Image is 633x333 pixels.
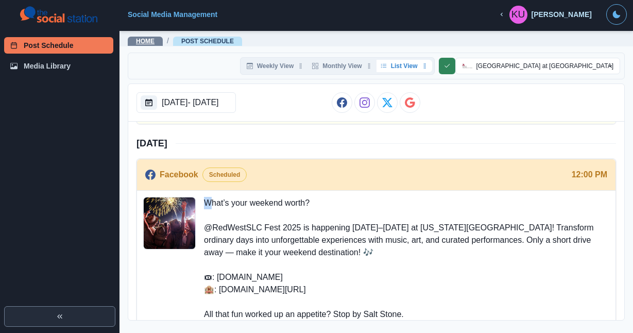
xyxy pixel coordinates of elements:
p: 12:00 PM [572,169,607,181]
button: Toggle Mode [606,4,627,25]
div: Kayla Uribe [511,2,525,27]
a: Home [136,38,155,45]
img: rh2qjf7fjr9zzaupcu4y [144,197,195,249]
button: X / Twitter [377,92,398,113]
button: Weekly View [243,60,309,72]
img: 190190341029631 [462,61,472,71]
p: Scheduled [209,170,241,179]
a: Social Media Management [128,10,217,19]
nav: breadcrumb [128,36,242,46]
button: Expand [4,306,115,327]
button: Change View Order [439,58,455,74]
img: logoTextSVG.62801f218bc96a9b266caa72a09eb111.svg [20,4,97,25]
button: Facebook [332,92,352,113]
button: [PERSON_NAME] [490,4,600,25]
a: Post Schedule [4,37,113,54]
button: Google [400,92,420,113]
p: Facebook [160,169,198,181]
div: [PERSON_NAME] [532,10,592,19]
button: List View [377,60,432,72]
p: [DATE] [136,137,167,151]
button: Instagram [354,92,375,113]
a: Post Schedule [181,38,234,45]
button: [GEOGRAPHIC_DATA] at [GEOGRAPHIC_DATA] [455,58,621,74]
p: [DATE] - [DATE] [162,96,219,109]
span: / [167,36,169,46]
button: Monthly View [308,60,376,72]
button: Calendar [141,95,157,110]
a: Media Library [4,58,113,74]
